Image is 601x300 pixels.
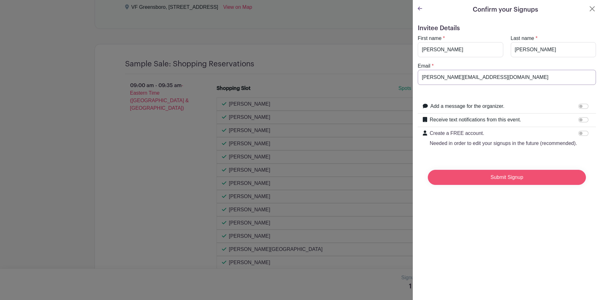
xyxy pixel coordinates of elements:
[418,25,596,32] h5: Invitee Details
[428,170,586,185] input: Submit Signup
[430,130,577,137] p: Create a FREE account.
[588,5,596,13] button: Close
[511,35,534,42] label: Last name
[473,5,538,14] h5: Confirm your Signups
[430,140,577,147] p: Needed in order to edit your signups in the future (recommended).
[418,35,442,42] label: First name
[430,116,521,124] label: Receive text notifications from this event.
[418,62,430,70] label: Email
[430,103,505,110] label: Add a message for the organizer.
